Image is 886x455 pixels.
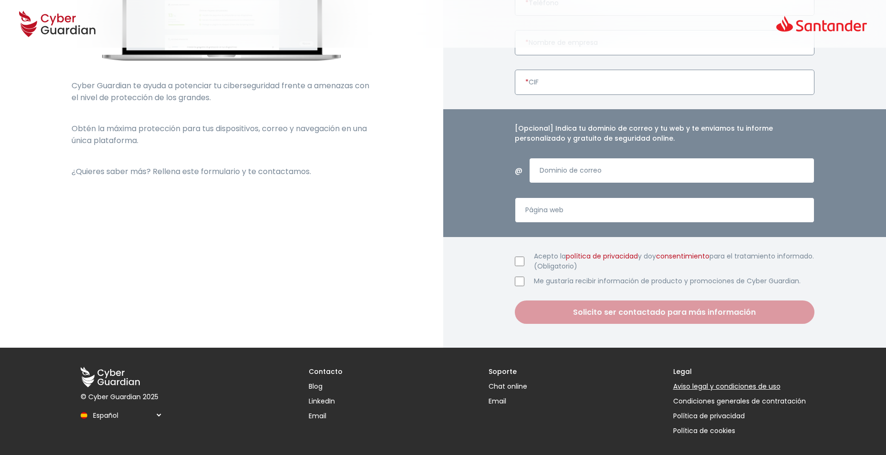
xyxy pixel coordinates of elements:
h4: [Opcional] Indica tu dominio de correo y tu web y te enviamos tu informe personalizado y gratuito... [515,124,815,144]
button: Solicito ser contactado para más información [515,300,815,324]
h3: Legal [673,367,806,377]
a: consentimiento [656,251,709,261]
button: Chat online [489,382,527,392]
a: Política de privacidad [673,411,806,421]
h3: Contacto [309,367,343,377]
a: Blog [309,382,343,392]
p: Cyber Guardian te ayuda a potenciar tu ciberseguridad frente a amenazas con el nivel de protecció... [72,80,372,103]
input: Introduce un dominio de correo válido. [529,158,814,183]
p: Obtén la máxima protección para tus dispositivos, correo y navegación en una única plataforma. [72,123,372,146]
button: Política de cookies [673,426,806,436]
label: Acepto la y doy para el tratamiento informado. (Obligatorio) [534,251,815,271]
span: @ [515,165,522,176]
p: © Cyber Guardian 2025 [81,392,163,402]
a: Email [309,411,343,421]
a: LinkedIn [309,396,343,406]
a: Condiciones generales de contratación [673,396,806,406]
label: Me gustaría recibir información de producto y promociones de Cyber Guardian. [534,276,815,286]
p: ¿Quieres saber más? Rellena este formulario y te contactamos. [72,165,372,177]
a: Aviso legal y condiciones de uso [673,382,806,392]
a: Email [489,396,527,406]
h3: Soporte [489,367,527,377]
a: política de privacidad [566,251,638,261]
input: Introduce una página web válida. [515,197,815,223]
